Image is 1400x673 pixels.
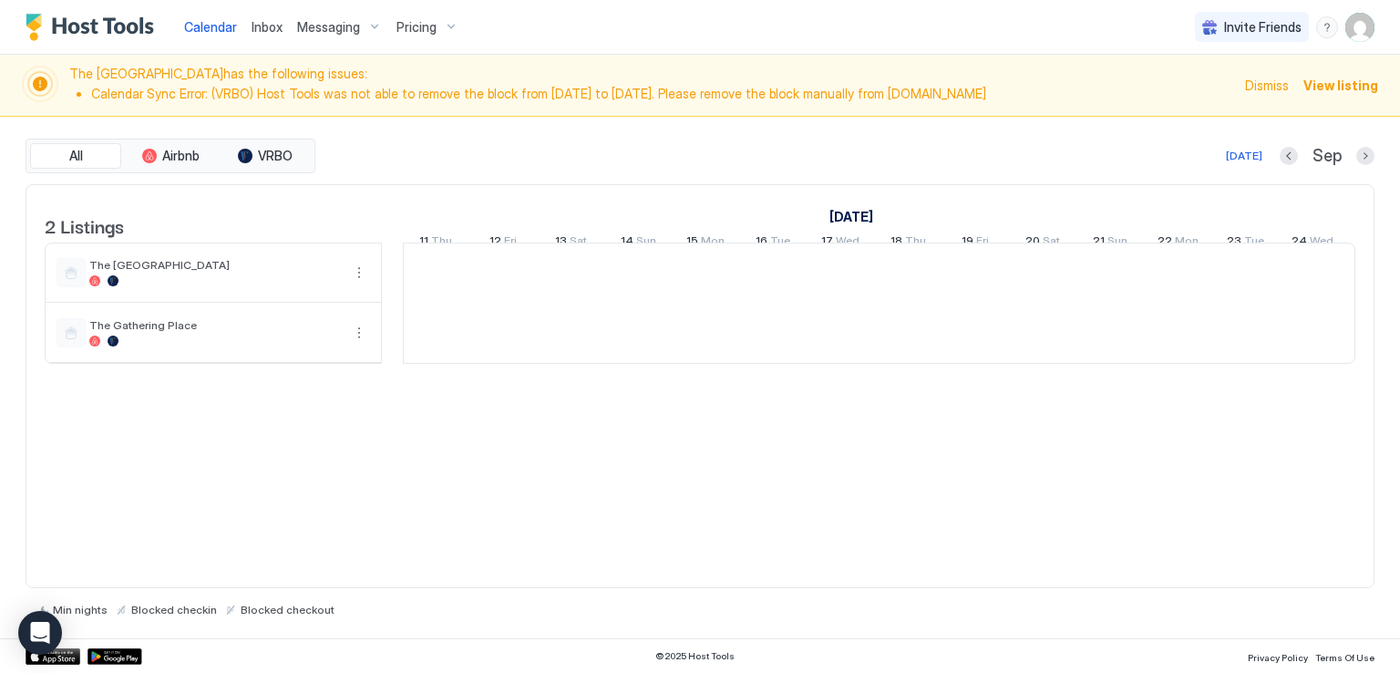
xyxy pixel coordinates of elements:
[962,233,973,253] span: 19
[504,233,517,253] span: Fri
[69,66,1234,105] span: The [GEOGRAPHIC_DATA] has the following issues:
[252,17,283,36] a: Inbox
[1280,147,1298,165] button: Previous month
[836,233,860,253] span: Wed
[45,212,124,239] span: 2 Listings
[26,648,80,665] a: App Store
[87,648,142,665] a: Google Play Store
[1227,233,1241,253] span: 23
[1248,647,1308,666] a: Privacy Policy
[348,322,370,344] div: menu
[821,233,833,253] span: 17
[1248,652,1308,663] span: Privacy Policy
[655,650,735,662] span: © 2025 Host Tools
[1107,233,1127,253] span: Sun
[1303,76,1378,95] div: View listing
[976,233,989,253] span: Fri
[348,322,370,344] button: More options
[252,19,283,35] span: Inbox
[18,611,62,655] div: Open Intercom Messenger
[348,262,370,284] button: More options
[1292,233,1307,253] span: 24
[419,233,428,253] span: 11
[1158,233,1172,253] span: 22
[1222,230,1269,256] a: September 23, 2025
[415,230,457,256] a: September 11, 2025
[686,233,698,253] span: 15
[1316,16,1338,38] div: menu
[1287,230,1338,256] a: September 24, 2025
[1025,233,1040,253] span: 20
[220,143,311,169] button: VRBO
[555,233,567,253] span: 13
[1223,145,1265,167] button: [DATE]
[1175,233,1199,253] span: Mon
[431,233,452,253] span: Thu
[241,603,335,616] span: Blocked checkout
[1226,148,1262,164] div: [DATE]
[26,14,162,41] a: Host Tools Logo
[616,230,661,256] a: September 14, 2025
[905,233,926,253] span: Thu
[890,233,902,253] span: 18
[1244,233,1264,253] span: Tue
[396,19,437,36] span: Pricing
[682,230,729,256] a: September 15, 2025
[125,143,216,169] button: Airbnb
[636,233,656,253] span: Sun
[162,148,200,164] span: Airbnb
[1088,230,1132,256] a: September 21, 2025
[89,258,341,272] span: The [GEOGRAPHIC_DATA]
[184,19,237,35] span: Calendar
[551,230,592,256] a: September 13, 2025
[1310,233,1333,253] span: Wed
[485,230,521,256] a: September 12, 2025
[817,230,864,256] a: September 17, 2025
[701,233,725,253] span: Mon
[489,233,501,253] span: 12
[1315,647,1374,666] a: Terms Of Use
[886,230,931,256] a: September 18, 2025
[258,148,293,164] span: VRBO
[1312,146,1342,167] span: Sep
[1315,652,1374,663] span: Terms Of Use
[570,233,587,253] span: Sat
[297,19,360,36] span: Messaging
[26,139,315,173] div: tab-group
[1356,147,1374,165] button: Next month
[91,86,1234,102] li: Calendar Sync Error: (VRBO) Host Tools was not able to remove the block from [DATE] to [DATE]. Pl...
[1043,233,1060,253] span: Sat
[621,233,633,253] span: 14
[1224,19,1302,36] span: Invite Friends
[770,233,790,253] span: Tue
[756,233,767,253] span: 16
[1245,76,1289,95] div: Dismiss
[751,230,795,256] a: September 16, 2025
[1153,230,1203,256] a: September 22, 2025
[131,603,217,616] span: Blocked checkin
[89,318,341,332] span: The Gathering Place
[53,603,108,616] span: Min nights
[348,262,370,284] div: menu
[30,143,121,169] button: All
[957,230,993,256] a: September 19, 2025
[184,17,237,36] a: Calendar
[825,203,878,230] a: September 1, 2025
[69,148,83,164] span: All
[1093,233,1105,253] span: 21
[1021,230,1065,256] a: September 20, 2025
[1345,13,1374,42] div: User profile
